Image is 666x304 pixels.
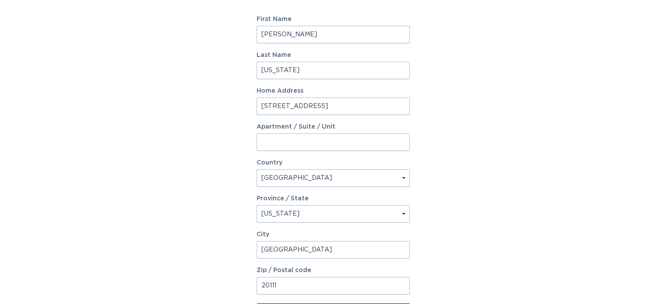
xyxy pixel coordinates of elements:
[257,88,410,94] label: Home Address
[257,196,309,202] label: Province / State
[257,52,410,58] label: Last Name
[257,160,282,166] label: Country
[257,231,410,238] label: City
[257,124,410,130] label: Apartment / Suite / Unit
[257,267,410,273] label: Zip / Postal code
[257,16,410,22] label: First Name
